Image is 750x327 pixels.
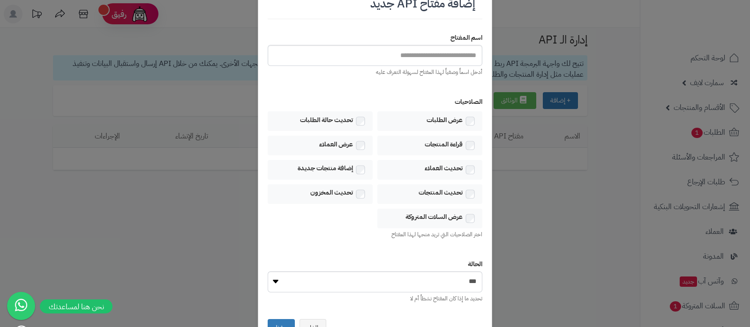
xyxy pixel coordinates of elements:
label: عرض العملاء [319,140,353,149]
label: عرض الطلبات [427,116,463,125]
label: تحديث حالة الطلبات [300,116,353,125]
label: قراءة المنتجات [425,140,463,149]
div: أدخل اسماً وصفياً لهذا المفتاح لسهولة التعرف عليه [268,68,482,76]
div: اختر الصلاحيات التي تريد منحها لهذا المفتاح [268,231,482,239]
label: تحديث المنتجات [419,188,463,197]
label: تحديث العملاء [425,164,463,173]
div: تحديد ما إذا كان المفتاح نشطاً أم لا [268,295,482,303]
label: اسم المفتاح [268,33,482,43]
label: إضافة منتجات جديدة [298,164,353,173]
label: الحالة [268,260,482,269]
label: تحديث المخزون [310,188,353,197]
label: الصلاحيات [268,97,482,107]
label: عرض السلات المتروكة [405,212,463,222]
